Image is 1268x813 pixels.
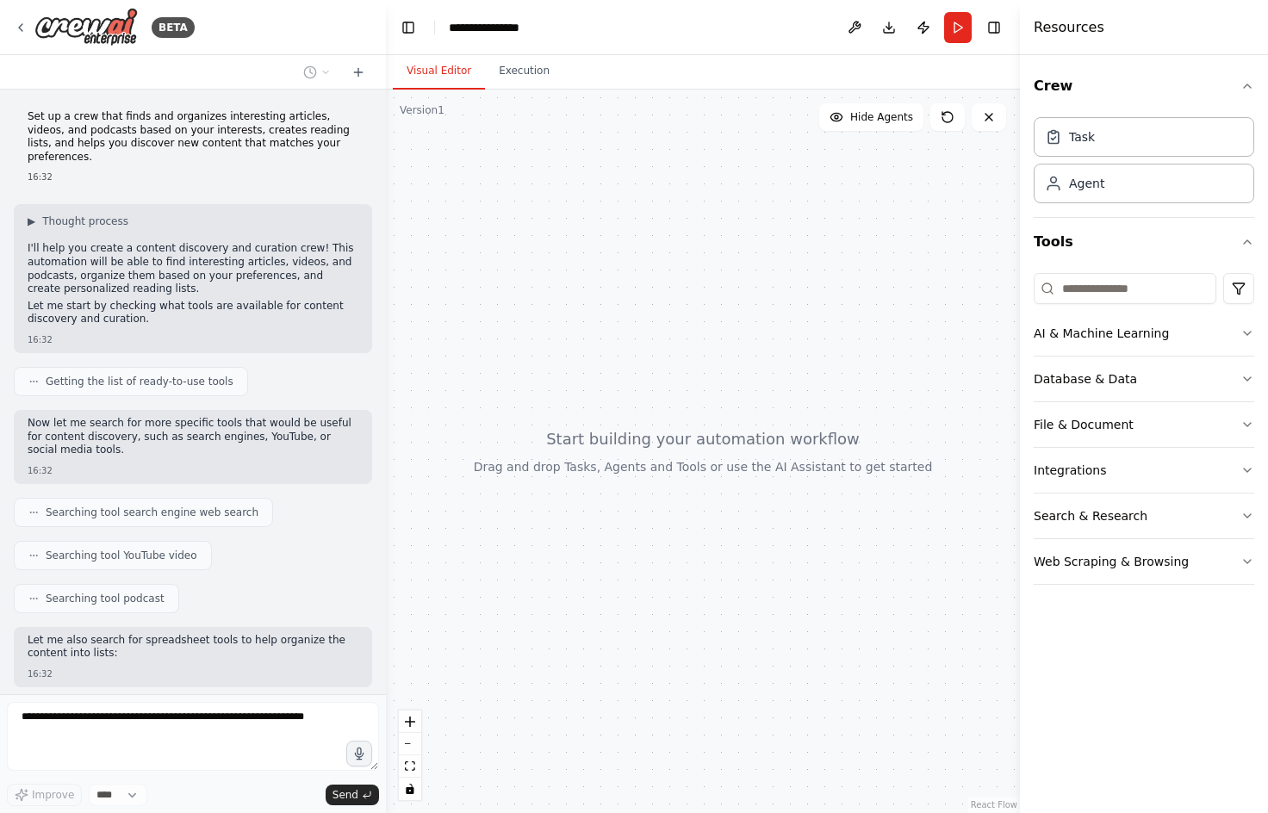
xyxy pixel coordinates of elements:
[1034,448,1254,493] button: Integrations
[32,788,74,802] span: Improve
[449,19,519,36] nav: breadcrumb
[399,711,421,800] div: React Flow controls
[1034,62,1254,110] button: Crew
[399,755,421,778] button: fit view
[28,300,358,326] p: Let me start by checking what tools are available for content discovery and curation.
[819,103,923,131] button: Hide Agents
[42,214,128,228] span: Thought process
[1034,357,1254,401] button: Database & Data
[7,784,82,806] button: Improve
[296,62,338,83] button: Switch to previous chat
[326,785,379,805] button: Send
[1034,402,1254,447] button: File & Document
[399,711,421,733] button: zoom in
[1034,311,1254,356] button: AI & Machine Learning
[982,16,1006,40] button: Hide right sidebar
[28,634,358,661] p: Let me also search for spreadsheet tools to help organize the content into lists:
[1069,175,1104,192] div: Agent
[1034,266,1254,599] div: Tools
[396,16,420,40] button: Hide left sidebar
[28,214,128,228] button: ▶Thought process
[400,103,444,117] div: Version 1
[1034,325,1169,342] div: AI & Machine Learning
[152,17,195,38] div: BETA
[850,110,913,124] span: Hide Agents
[1034,553,1189,570] div: Web Scraping & Browsing
[1034,370,1137,388] div: Database & Data
[28,417,358,457] p: Now let me search for more specific tools that would be useful for content discovery, such as sea...
[971,800,1017,810] a: React Flow attribution
[345,62,372,83] button: Start a new chat
[346,741,372,766] button: Click to speak your automation idea
[28,171,358,183] div: 16:32
[46,506,258,519] span: Searching tool search engine web search
[1034,17,1104,38] h4: Resources
[28,464,358,477] div: 16:32
[1034,462,1106,479] div: Integrations
[1034,539,1254,584] button: Web Scraping & Browsing
[399,778,421,800] button: toggle interactivity
[46,375,233,388] span: Getting the list of ready-to-use tools
[1034,416,1134,433] div: File & Document
[399,733,421,755] button: zoom out
[28,242,358,295] p: I'll help you create a content discovery and curation crew! This automation will be able to find ...
[1069,128,1095,146] div: Task
[1034,110,1254,217] div: Crew
[28,667,358,680] div: 16:32
[485,53,563,90] button: Execution
[1034,507,1147,524] div: Search & Research
[28,110,358,164] p: Set up a crew that finds and organizes interesting articles, videos, and podcasts based on your i...
[46,592,165,605] span: Searching tool podcast
[28,214,35,228] span: ▶
[46,549,197,562] span: Searching tool YouTube video
[34,8,138,47] img: Logo
[1034,218,1254,266] button: Tools
[333,788,358,802] span: Send
[393,53,485,90] button: Visual Editor
[28,333,358,346] div: 16:32
[1034,493,1254,538] button: Search & Research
